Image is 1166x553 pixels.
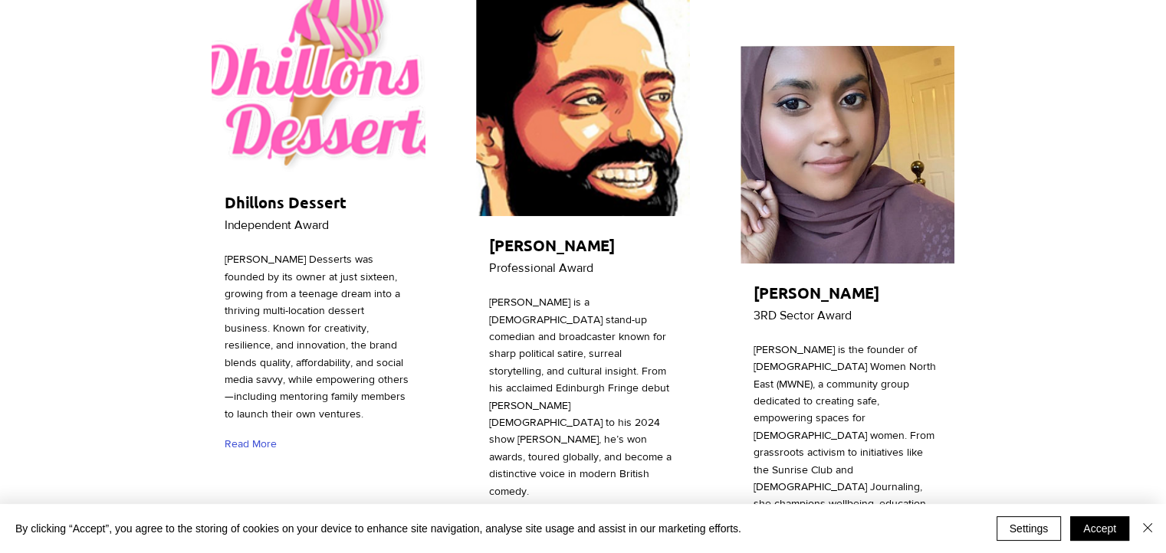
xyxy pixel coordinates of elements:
span: [PERSON_NAME] [489,235,615,255]
span: Professional Award [489,261,593,274]
button: Settings [997,516,1062,541]
span: [PERSON_NAME] Desserts was founded by its owner at just sixteen, growing from a teenage dream int... [225,253,409,420]
span: Independent Award [225,218,329,231]
span: Dhillons Dessert [225,192,347,212]
a: Read More [225,430,284,457]
span: 3RD Sector Award [754,309,852,322]
span: [PERSON_NAME] [754,283,879,303]
img: Close [1138,519,1157,537]
span: [PERSON_NAME] is a [DEMOGRAPHIC_DATA] stand-up comedian and broadcaster known for sharp political... [489,296,672,496]
span: By clicking “Accept”, you agree to the storing of cookies on your device to enhance site navigati... [15,522,741,535]
button: Close [1138,516,1157,541]
button: Accept [1070,516,1129,541]
span: Read More [225,437,277,452]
